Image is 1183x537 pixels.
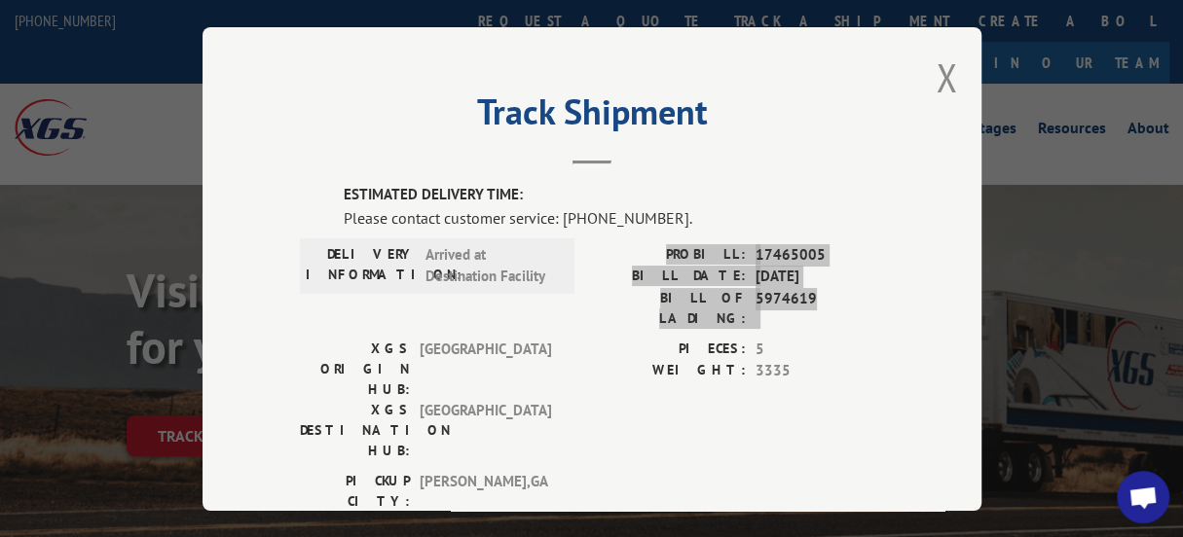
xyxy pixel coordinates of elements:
label: ESTIMATED DELIVERY TIME: [344,184,884,206]
label: PIECES: [592,338,746,360]
label: XGS ORIGIN HUB: [300,338,410,399]
span: [GEOGRAPHIC_DATA] [420,399,551,460]
label: PROBILL: [592,243,746,266]
label: BILL OF LADING: [592,287,746,328]
span: 5 [756,338,884,360]
button: Close modal [936,52,957,103]
a: Open chat [1117,471,1169,523]
label: DELIVERY INFORMATION: [306,243,416,287]
label: PICKUP CITY: [300,470,410,511]
label: XGS DESTINATION HUB: [300,399,410,460]
h2: Track Shipment [300,98,884,135]
label: WEIGHT: [592,360,746,382]
span: [GEOGRAPHIC_DATA] [420,338,551,399]
span: [DATE] [756,266,884,288]
span: 3335 [756,360,884,382]
label: BILL DATE: [592,266,746,288]
span: Arrived at Destination Facility [425,243,557,287]
span: [PERSON_NAME] , GA [420,470,551,511]
span: 17465005 [756,243,884,266]
span: 5974619 [756,287,884,328]
div: Please contact customer service: [PHONE_NUMBER]. [344,205,884,229]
